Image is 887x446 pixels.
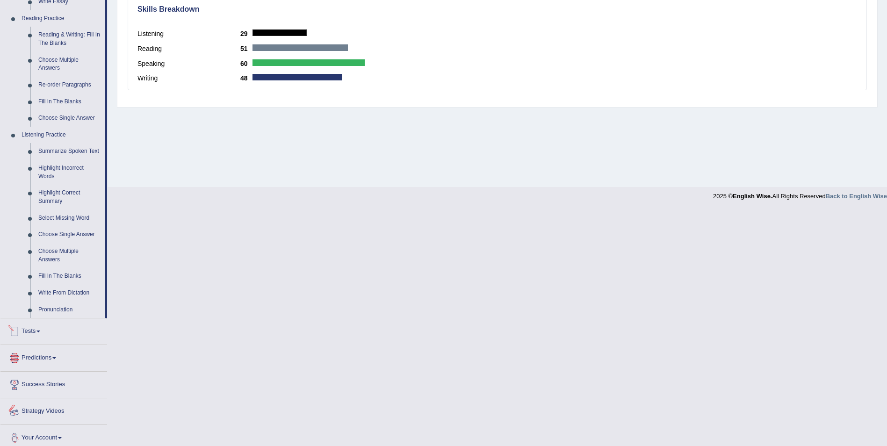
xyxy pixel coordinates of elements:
[17,10,105,27] a: Reading Practice
[240,45,252,52] b: 51
[240,30,252,37] b: 29
[826,193,887,200] a: Back to English Wise
[137,5,857,14] h4: Skills Breakdown
[34,27,105,51] a: Reading & Writing: Fill In The Blanks
[0,345,107,368] a: Predictions
[34,268,105,285] a: Fill In The Blanks
[34,243,105,268] a: Choose Multiple Answers
[137,59,240,69] label: Speaking
[34,285,105,302] a: Write From Dictation
[34,143,105,160] a: Summarize Spoken Text
[733,193,772,200] strong: English Wise.
[0,372,107,395] a: Success Stories
[0,398,107,422] a: Strategy Videos
[713,187,887,201] div: 2025 © All Rights Reserved
[34,77,105,94] a: Re-order Paragraphs
[34,52,105,77] a: Choose Multiple Answers
[137,44,240,54] label: Reading
[240,60,252,67] b: 60
[34,160,105,185] a: Highlight Incorrect Words
[34,302,105,318] a: Pronunciation
[0,318,107,342] a: Tests
[34,110,105,127] a: Choose Single Answer
[34,226,105,243] a: Choose Single Answer
[34,185,105,209] a: Highlight Correct Summary
[137,73,240,83] label: Writing
[17,127,105,144] a: Listening Practice
[137,29,240,39] label: Listening
[34,94,105,110] a: Fill In The Blanks
[34,210,105,227] a: Select Missing Word
[240,74,252,82] b: 48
